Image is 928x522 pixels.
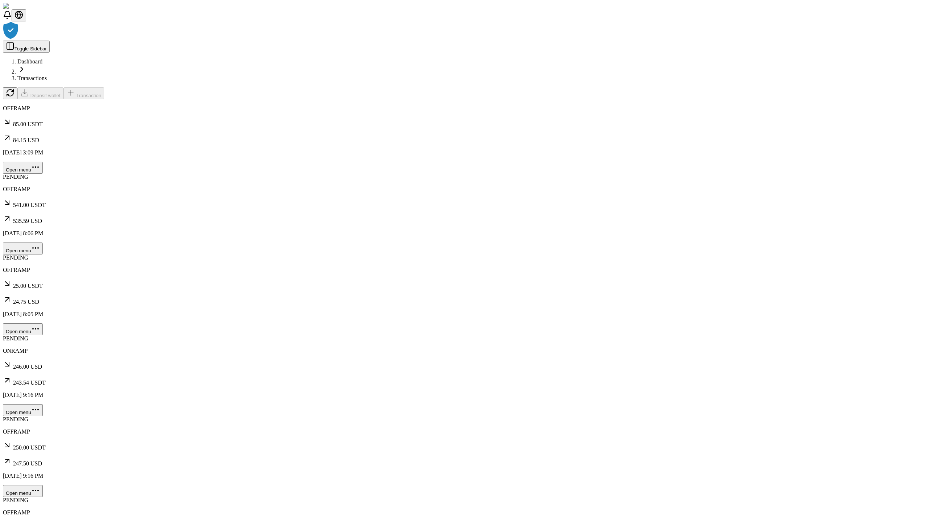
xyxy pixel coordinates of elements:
[3,323,43,335] button: Open menu
[3,473,925,479] p: [DATE] 9:16 PM
[3,105,925,112] p: OFFRAMP
[63,87,104,99] button: Transaction
[6,329,31,334] span: Open menu
[3,392,925,398] p: [DATE] 9:16 PM
[3,3,46,9] img: ShieldPay Logo
[6,167,31,173] span: Open menu
[6,248,31,253] span: Open menu
[3,117,925,128] p: 85.00 USDT
[3,416,925,423] div: PENDING
[76,93,101,98] span: Transaction
[3,230,925,237] p: [DATE] 8:06 PM
[3,376,925,386] p: 243.54 USDT
[3,267,925,273] p: OFFRAMP
[3,133,925,144] p: 84.15 USD
[3,162,43,174] button: Open menu
[3,335,925,342] div: PENDING
[3,174,925,180] div: PENDING
[3,457,925,467] p: 247.50 USD
[3,404,43,416] button: Open menu
[3,360,925,370] p: 246.00 USD
[3,509,925,516] p: OFFRAMP
[3,214,925,224] p: 535.59 USD
[3,243,43,254] button: Open menu
[3,149,925,156] p: [DATE] 3:09 PM
[3,186,925,192] p: OFFRAMP
[3,254,925,261] div: PENDING
[3,279,925,289] p: 25.00 USDT
[3,428,925,435] p: OFFRAMP
[17,58,42,65] a: Dashboard
[3,348,925,354] p: ONRAMP
[3,311,925,318] p: [DATE] 8:05 PM
[3,441,925,451] p: 250.00 USDT
[30,93,61,98] span: Deposit wallet
[3,198,925,208] p: 541.00 USDT
[3,41,50,53] button: Toggle Sidebar
[17,75,47,81] a: Transactions
[6,410,31,415] span: Open menu
[3,497,925,504] div: PENDING
[3,58,925,82] nav: breadcrumb
[3,485,43,497] button: Open menu
[6,490,31,496] span: Open menu
[3,295,925,305] p: 24.75 USD
[17,87,63,99] button: Deposit wallet
[14,46,47,51] span: Toggle Sidebar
